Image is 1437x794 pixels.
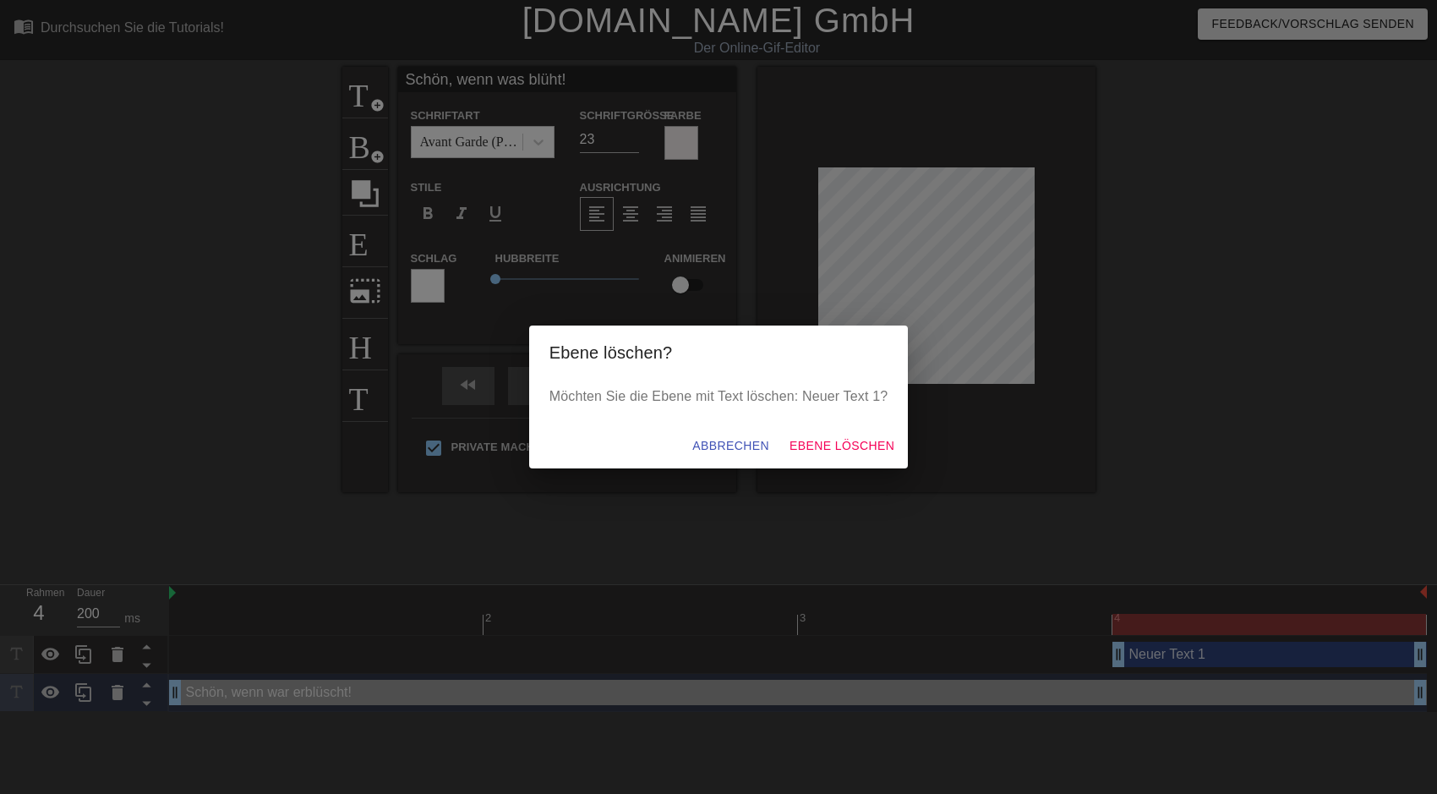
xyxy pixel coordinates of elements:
[549,339,888,366] h2: Ebene löschen?
[790,435,894,457] span: Ebene löschen
[783,430,901,462] button: Ebene löschen
[549,386,888,407] p: Möchten Sie die Ebene mit Text löschen: Neuer Text 1?
[686,430,776,462] button: Abbrechen
[692,435,769,457] span: Abbrechen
